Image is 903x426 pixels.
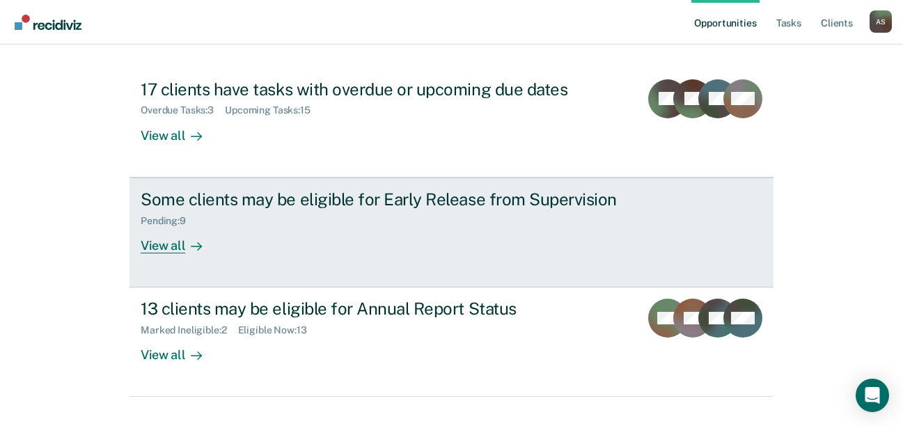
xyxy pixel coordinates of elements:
div: Marked Ineligible : 2 [141,324,237,336]
div: Open Intercom Messenger [856,379,889,412]
div: Eligible Now : 13 [238,324,318,336]
img: Recidiviz [15,15,81,30]
a: 17 clients have tasks with overdue or upcoming due datesOverdue Tasks:3Upcoming Tasks:15View all [129,68,774,177]
div: View all [141,116,219,143]
div: Upcoming Tasks : 15 [225,104,322,116]
div: Pending : 9 [141,215,197,227]
div: View all [141,226,219,253]
button: Profile dropdown button [870,10,892,33]
div: A S [870,10,892,33]
div: Overdue Tasks : 3 [141,104,225,116]
a: 13 clients may be eligible for Annual Report StatusMarked Ineligible:2Eligible Now:13View all [129,287,774,397]
a: Some clients may be eligible for Early Release from SupervisionPending:9View all [129,177,774,287]
div: View all [141,336,219,363]
div: 13 clients may be eligible for Annual Report Status [141,299,629,319]
div: 17 clients have tasks with overdue or upcoming due dates [141,79,629,100]
div: Some clients may be eligible for Early Release from Supervision [141,189,629,210]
